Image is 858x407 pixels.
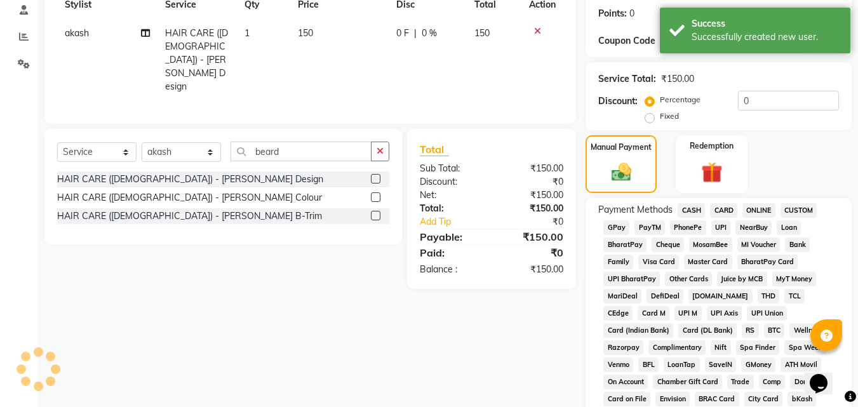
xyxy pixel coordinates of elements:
span: 1 [245,27,250,39]
span: CASH [678,203,705,218]
span: | [414,27,417,40]
div: Discount: [598,95,638,108]
div: ₹150.00 [492,162,573,175]
div: Balance : [410,263,492,276]
span: Juice by MCB [717,272,767,286]
label: Fixed [660,110,679,122]
span: ONLINE [742,203,775,218]
span: Visa Card [638,255,679,269]
span: DefiDeal [647,289,683,304]
iframe: chat widget [805,356,845,394]
span: GPay [603,220,629,235]
label: Redemption [690,140,734,152]
span: Donation [790,375,828,389]
div: Payable: [410,229,492,244]
label: Percentage [660,94,700,105]
span: Card M [638,306,669,321]
span: 0 % [422,27,437,40]
img: _gift.svg [695,159,729,185]
div: 0 [629,7,634,20]
div: Successfully created new user. [692,30,841,44]
span: Complimentary [648,340,706,355]
span: Card on File [603,392,650,406]
span: MariDeal [603,289,641,304]
span: Wellnessta [789,323,833,338]
span: On Account [603,375,648,389]
span: MosamBee [689,237,732,252]
span: Spa Week [784,340,826,355]
div: Paid: [410,245,492,260]
span: NearBuy [735,220,772,235]
div: Service Total: [598,72,656,86]
span: BFL [638,357,659,372]
div: Coupon Code [598,34,678,48]
span: CARD [710,203,737,218]
div: HAIR CARE ([DEMOGRAPHIC_DATA]) - [PERSON_NAME] B-Trim [57,210,322,223]
span: Venmo [603,357,633,372]
span: Family [603,255,633,269]
span: Bank [785,237,810,252]
span: Loan [777,220,801,235]
span: UPI Union [747,306,787,321]
span: Cheque [652,237,684,252]
span: UPI M [674,306,702,321]
span: Payment Methods [598,203,673,217]
span: PayTM [634,220,665,235]
div: ₹0 [506,215,573,229]
div: Points: [598,7,627,20]
span: LoanTap [664,357,700,372]
span: Master Card [684,255,732,269]
div: Net: [410,189,492,202]
span: 150 [298,27,313,39]
div: HAIR CARE ([DEMOGRAPHIC_DATA]) - [PERSON_NAME] Colour [57,191,322,204]
span: Spa Finder [736,340,780,355]
span: SaveIN [705,357,737,372]
span: Chamber Gift Card [653,375,722,389]
span: UPI BharatPay [603,272,660,286]
label: Manual Payment [591,142,652,153]
span: City Card [744,392,783,406]
div: ₹150.00 [492,229,573,244]
span: 150 [474,27,490,39]
div: Sub Total: [410,162,492,175]
span: CEdge [603,306,633,321]
input: Search or Scan [231,142,372,161]
span: bKash [788,392,816,406]
div: ₹0 [492,175,573,189]
span: UPI Axis [707,306,742,321]
div: ₹150.00 [492,263,573,276]
a: Add Tip [410,215,505,229]
div: ₹150.00 [661,72,694,86]
span: RS [742,323,759,338]
span: UPI [711,220,731,235]
span: Razorpay [603,340,643,355]
div: HAIR CARE ([DEMOGRAPHIC_DATA]) - [PERSON_NAME] Design [57,173,323,186]
span: ATH Movil [781,357,821,372]
span: BRAC Card [695,392,739,406]
div: Discount: [410,175,492,189]
span: Comp [759,375,786,389]
span: PhonePe [670,220,706,235]
span: Envision [655,392,690,406]
img: _cash.svg [605,161,638,183]
span: BTC [764,323,785,338]
span: Trade [727,375,754,389]
div: ₹150.00 [492,202,573,215]
span: Nift [711,340,731,355]
span: HAIR CARE ([DEMOGRAPHIC_DATA]) - [PERSON_NAME] Design [165,27,228,92]
span: Card (Indian Bank) [603,323,673,338]
span: 0 F [396,27,409,40]
div: Total: [410,202,492,215]
span: TCL [784,289,805,304]
span: MI Voucher [737,237,781,252]
span: [DOMAIN_NAME] [688,289,753,304]
span: Other Cards [665,272,712,286]
span: MyT Money [772,272,817,286]
span: CUSTOM [781,203,817,218]
span: BharatPay Card [737,255,798,269]
span: GMoney [741,357,775,372]
div: Success [692,17,841,30]
span: THD [758,289,780,304]
span: Card (DL Bank) [678,323,737,338]
span: akash [65,27,89,39]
